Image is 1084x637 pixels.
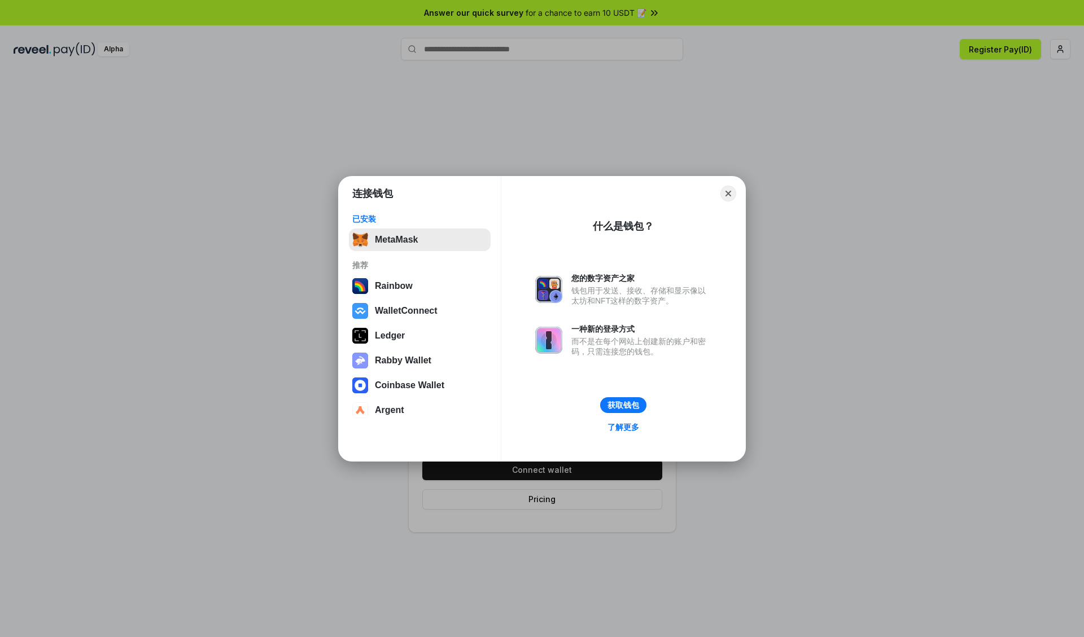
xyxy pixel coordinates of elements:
[349,374,491,397] button: Coinbase Wallet
[352,232,368,248] img: svg+xml,%3Csvg%20fill%3D%22none%22%20height%3D%2233%22%20viewBox%3D%220%200%2035%2033%22%20width%...
[571,285,711,306] div: 钱包用于发送、接收、存储和显示像以太坊和NFT这样的数字资产。
[600,397,646,413] button: 获取钱包
[352,328,368,344] img: svg+xml,%3Csvg%20xmlns%3D%22http%3A%2F%2Fwww.w3.org%2F2000%2Fsvg%22%20width%3D%2228%22%20height%3...
[571,336,711,357] div: 而不是在每个网站上创建新的账户和密码，只需连接您的钱包。
[349,229,491,251] button: MetaMask
[375,235,418,245] div: MetaMask
[352,187,393,200] h1: 连接钱包
[349,300,491,322] button: WalletConnect
[352,214,487,224] div: 已安装
[535,276,562,303] img: svg+xml,%3Csvg%20xmlns%3D%22http%3A%2F%2Fwww.w3.org%2F2000%2Fsvg%22%20fill%3D%22none%22%20viewBox...
[607,422,639,432] div: 了解更多
[352,303,368,319] img: svg+xml,%3Csvg%20width%3D%2228%22%20height%3D%2228%22%20viewBox%3D%220%200%2028%2028%22%20fill%3D...
[593,219,654,233] div: 什么是钱包？
[375,306,438,316] div: WalletConnect
[375,380,444,390] div: Coinbase Wallet
[375,281,413,291] div: Rainbow
[535,327,562,354] img: svg+xml,%3Csvg%20xmlns%3D%22http%3A%2F%2Fwww.w3.org%2F2000%2Fsvg%22%20fill%3D%22none%22%20viewBox...
[352,260,487,270] div: 推荐
[607,400,639,410] div: 获取钱包
[601,420,646,434] a: 了解更多
[349,399,491,421] button: Argent
[352,353,368,368] img: svg+xml,%3Csvg%20xmlns%3D%22http%3A%2F%2Fwww.w3.org%2F2000%2Fsvg%22%20fill%3D%22none%22%20viewBox...
[571,273,711,283] div: 您的数字资产之家
[375,355,431,366] div: Rabby Wallet
[375,405,404,415] div: Argent
[349,349,491,372] button: Rabby Wallet
[720,186,736,201] button: Close
[352,377,368,393] img: svg+xml,%3Csvg%20width%3D%2228%22%20height%3D%2228%22%20viewBox%3D%220%200%2028%2028%22%20fill%3D...
[375,331,405,341] div: Ledger
[352,402,368,418] img: svg+xml,%3Csvg%20width%3D%2228%22%20height%3D%2228%22%20viewBox%3D%220%200%2028%2028%22%20fill%3D...
[349,324,491,347] button: Ledger
[571,324,711,334] div: 一种新的登录方式
[349,275,491,297] button: Rainbow
[352,278,368,294] img: svg+xml,%3Csvg%20width%3D%22120%22%20height%3D%22120%22%20viewBox%3D%220%200%20120%20120%22%20fil...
